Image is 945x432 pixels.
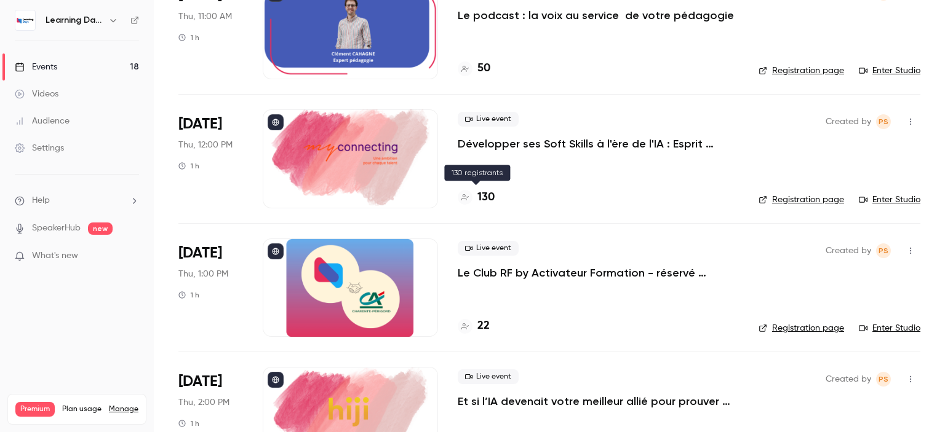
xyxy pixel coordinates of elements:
div: 1 h [178,161,199,171]
a: Manage [109,404,138,414]
a: Enter Studio [859,194,920,206]
div: Oct 9 Thu, 1:00 PM (Europe/Paris) [178,238,243,337]
span: Live event [458,112,519,127]
a: 50 [458,60,490,77]
div: Events [15,61,57,73]
span: Thu, 11:00 AM [178,10,232,23]
a: Registration page [759,322,844,334]
li: help-dropdown-opener [15,194,139,207]
div: Mots-clés [153,73,188,81]
span: Prad Selvarajah [876,114,891,129]
span: [DATE] [178,372,222,391]
span: PS [879,114,888,129]
span: PS [879,243,888,258]
img: tab_domain_overview_orange.svg [50,71,60,81]
img: website_grey.svg [20,32,30,42]
span: Created by [826,114,871,129]
a: Enter Studio [859,65,920,77]
div: v 4.0.25 [34,20,60,29]
div: 1 h [178,290,199,300]
span: Premium [15,402,55,417]
a: 130 [458,189,495,206]
div: 1 h [178,418,199,428]
h4: 50 [477,60,490,77]
a: Le Club RF by Activateur Formation - réservé uniquement aux responsables formation [458,265,739,280]
div: Domaine: [DOMAIN_NAME] [32,32,139,42]
span: Thu, 12:00 PM [178,139,233,151]
div: Domaine [63,73,95,81]
span: Prad Selvarajah [876,243,891,258]
span: new [88,222,113,235]
a: SpeakerHub [32,222,81,235]
img: Learning Days [15,10,35,30]
span: PS [879,372,888,387]
span: [DATE] [178,243,222,263]
span: Created by [826,372,871,387]
h4: 22 [477,318,490,334]
iframe: Noticeable Trigger [124,251,139,262]
h4: 130 [477,189,495,206]
span: Plan usage [62,404,102,414]
div: Settings [15,142,64,154]
span: Live event [458,241,519,256]
a: Registration page [759,194,844,206]
span: Created by [826,243,871,258]
a: Développer ses Soft Skills à l'ère de l'IA : Esprit critique & IA [458,136,739,151]
h6: Learning Days [46,14,103,26]
span: Thu, 1:00 PM [178,268,228,280]
a: Et si l’IA devenait votre meilleur allié pour prouver enfin l’impact de vos formations ? [458,394,739,409]
span: What's new [32,249,78,262]
span: Help [32,194,50,207]
div: 1 h [178,33,199,42]
a: Enter Studio [859,322,920,334]
a: Le podcast : la voix au service de votre pédagogie [458,8,734,23]
div: Oct 9 Thu, 12:00 PM (Europe/Paris) [178,109,243,208]
span: [DATE] [178,114,222,134]
span: Live event [458,369,519,384]
img: logo_orange.svg [20,20,30,29]
span: Thu, 2:00 PM [178,396,229,409]
div: Audience [15,115,70,127]
a: Registration page [759,65,844,77]
span: Prad Selvarajah [876,372,891,387]
img: tab_keywords_by_traffic_grey.svg [140,71,150,81]
div: Videos [15,88,58,100]
a: 22 [458,318,490,334]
